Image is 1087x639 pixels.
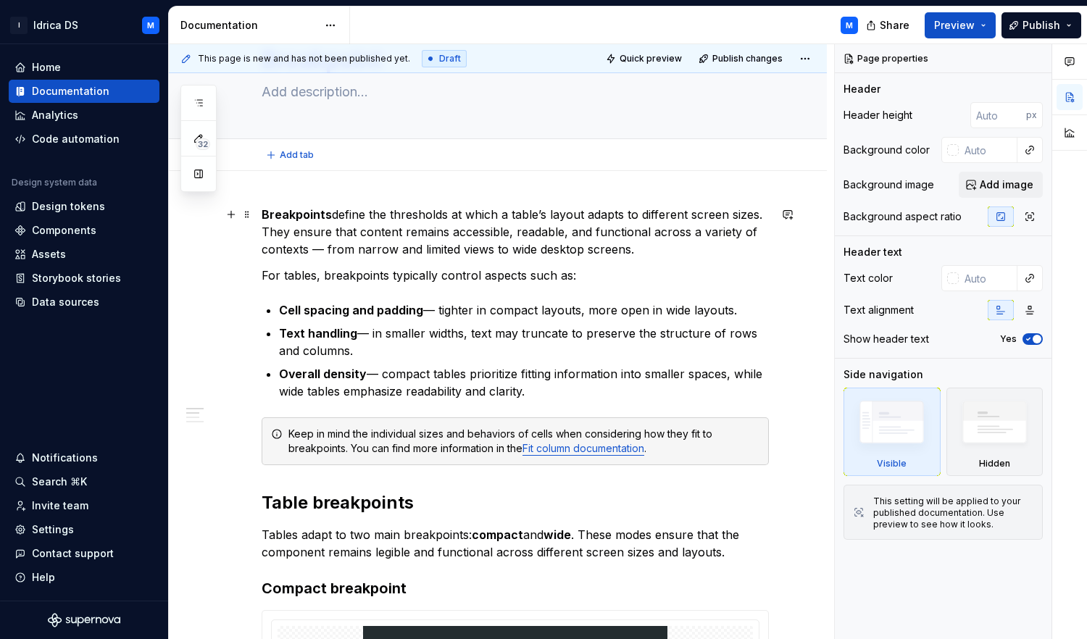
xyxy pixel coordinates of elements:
[32,199,105,214] div: Design tokens
[844,367,923,382] div: Side navigation
[9,128,159,151] a: Code automation
[9,56,159,79] a: Home
[844,143,930,157] div: Background color
[32,223,96,238] div: Components
[279,365,769,400] p: — compact tables prioritize fitting information into smaller spaces, while wide tables emphasize ...
[859,12,919,38] button: Share
[844,108,912,122] div: Header height
[262,578,769,598] h3: Compact breakpoint
[32,108,78,122] div: Analytics
[279,301,769,319] p: — tighter in compact layouts, more open in wide layouts.
[198,53,410,64] span: This page is new and has not been published yet.
[32,546,114,561] div: Contact support
[32,295,99,309] div: Data sources
[844,245,902,259] div: Header text
[9,195,159,218] a: Design tokens
[32,132,120,146] div: Code automation
[196,138,210,150] span: 32
[970,102,1026,128] input: Auto
[472,527,523,542] strong: compact
[9,80,159,103] a: Documentation
[522,442,644,454] a: Fit column documentation
[279,325,769,359] p: — in smaller widths, text may truncate to preserve the structure of rows and columns.
[262,145,320,165] button: Add tab
[844,209,962,224] div: Background aspect ratio
[620,53,682,64] span: Quick preview
[32,522,74,537] div: Settings
[32,475,87,489] div: Search ⌘K
[9,518,159,541] a: Settings
[32,498,88,513] div: Invite team
[934,18,975,33] span: Preview
[844,332,929,346] div: Show header text
[959,172,1043,198] button: Add image
[712,53,783,64] span: Publish changes
[1001,12,1081,38] button: Publish
[1026,109,1037,121] p: px
[33,18,78,33] div: Idrica DS
[3,9,165,41] button: IIdrica DSM
[844,303,914,317] div: Text alignment
[543,527,571,542] strong: wide
[32,60,61,75] div: Home
[262,491,769,514] h2: Table breakpoints
[279,303,423,317] strong: Cell spacing and padding
[180,18,317,33] div: Documentation
[959,137,1017,163] input: Auto
[846,20,853,31] div: M
[877,458,907,469] div: Visible
[48,613,120,627] svg: Supernova Logo
[9,494,159,517] a: Invite team
[844,271,893,285] div: Text color
[9,219,159,242] a: Components
[1000,333,1017,345] label: Yes
[10,17,28,34] div: I
[288,427,759,456] div: Keep in mind the individual sizes and behaviors of cells when considering how they fit to breakpo...
[279,367,367,381] strong: Overall density
[9,291,159,314] a: Data sources
[32,271,121,285] div: Storybook stories
[9,566,159,589] button: Help
[262,206,769,258] p: define the thresholds at which a table’s layout adapts to different screen sizes. They ensure tha...
[9,542,159,565] button: Contact support
[147,20,154,31] div: M
[262,207,332,222] strong: Breakpoints
[439,53,461,64] span: Draft
[9,104,159,127] a: Analytics
[32,84,109,99] div: Documentation
[959,265,1017,291] input: Auto
[9,243,159,266] a: Assets
[32,247,66,262] div: Assets
[946,388,1044,476] div: Hidden
[9,446,159,469] button: Notifications
[601,49,688,69] button: Quick preview
[32,570,55,585] div: Help
[279,326,357,341] strong: Text handling
[262,267,769,284] p: For tables, breakpoints typically control aspects such as:
[844,177,934,192] div: Background image
[844,388,941,476] div: Visible
[262,526,769,561] p: Tables adapt to two main breakpoints: and . These modes ensure that the component remains legible...
[925,12,996,38] button: Preview
[694,49,789,69] button: Publish changes
[980,177,1033,192] span: Add image
[979,458,1010,469] div: Hidden
[12,177,97,188] div: Design system data
[280,149,314,161] span: Add tab
[844,82,880,96] div: Header
[9,267,159,290] a: Storybook stories
[9,470,159,493] button: Search ⌘K
[880,18,909,33] span: Share
[1023,18,1060,33] span: Publish
[873,496,1033,530] div: This setting will be applied to your published documentation. Use preview to see how it looks.
[32,451,98,465] div: Notifications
